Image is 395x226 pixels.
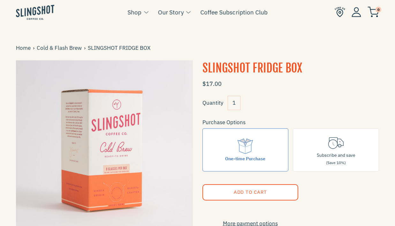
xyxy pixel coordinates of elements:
[88,44,153,52] span: SLINGSHOT FRIDGE BOX
[326,160,346,165] span: (Save 10%)
[352,7,361,17] img: Account
[317,152,355,158] span: Subscribe and save
[368,8,379,16] a: 0
[202,80,222,87] span: $17.00
[202,99,223,106] label: Quantity
[225,155,265,162] div: One-time Purchase
[335,7,345,17] img: Find Us
[200,7,268,17] a: Coffee Subscription Club
[16,44,33,52] a: Home
[202,118,246,127] legend: Purchase Options
[37,44,84,52] a: Cold & Flash Brew
[33,44,37,52] span: ›
[127,7,141,17] a: Shop
[376,7,381,12] span: 0
[233,189,267,195] span: Add to Cart
[158,7,184,17] a: Our Story
[368,7,379,17] img: cart
[202,184,298,200] button: Add to Cart
[202,60,379,76] h1: SLINGSHOT FRIDGE BOX
[84,44,88,52] span: ›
